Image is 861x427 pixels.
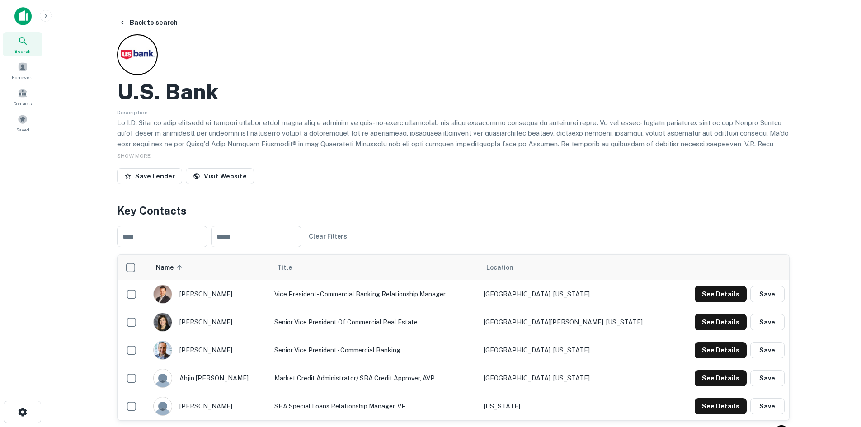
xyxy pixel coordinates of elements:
span: Search [14,47,31,55]
span: Name [156,262,185,273]
button: Save [750,342,785,358]
button: See Details [695,370,747,386]
td: SBA Special Loans Relationship Manager, VP [270,392,479,420]
span: Location [486,262,513,273]
span: Saved [16,126,29,133]
img: 1516315020875 [154,313,172,331]
img: capitalize-icon.png [14,7,32,25]
td: Market Credit Administrator/ SBA Credit Approver, AVP [270,364,479,392]
p: Lo I.D. Sita, co adip elitsedd ei tempori utlabor etdol magna aliq e adminim ve quis-no-exerc ull... [117,117,790,192]
td: Senior Vice President - Commercial Banking [270,336,479,364]
img: 9c8pery4andzj6ohjkjp54ma2 [154,397,172,415]
th: Location [479,255,674,280]
img: 1718755304697 [154,341,172,359]
span: Borrowers [12,74,33,81]
a: Visit Website [186,168,254,184]
div: [PERSON_NAME] [153,285,265,304]
span: SHOW MORE [117,153,151,159]
button: Save [750,314,785,330]
span: Contacts [14,100,32,107]
div: ahjin [PERSON_NAME] [153,369,265,388]
button: See Details [695,286,747,302]
a: Contacts [3,84,42,109]
h4: Key Contacts [117,202,790,219]
a: Search [3,32,42,56]
button: Save [750,398,785,414]
button: See Details [695,398,747,414]
div: [PERSON_NAME] [153,341,265,360]
button: Back to search [115,14,181,31]
td: [GEOGRAPHIC_DATA], [US_STATE] [479,336,674,364]
img: 1667335468367 [154,285,172,303]
button: Clear Filters [305,228,351,244]
button: Save Lender [117,168,182,184]
div: [PERSON_NAME] [153,397,265,416]
img: 9c8pery4andzj6ohjkjp54ma2 [154,369,172,387]
td: [GEOGRAPHIC_DATA], [US_STATE] [479,280,674,308]
button: Save [750,286,785,302]
th: Title [270,255,479,280]
iframe: Chat Widget [816,355,861,398]
span: Description [117,109,148,116]
td: [US_STATE] [479,392,674,420]
div: scrollable content [118,255,789,420]
th: Name [149,255,270,280]
span: Title [277,262,304,273]
a: Saved [3,111,42,135]
button: See Details [695,342,747,358]
td: [GEOGRAPHIC_DATA], [US_STATE] [479,364,674,392]
a: Borrowers [3,58,42,83]
td: Vice President- Commercial Banking Relationship Manager [270,280,479,308]
button: See Details [695,314,747,330]
td: [GEOGRAPHIC_DATA][PERSON_NAME], [US_STATE] [479,308,674,336]
div: [PERSON_NAME] [153,313,265,332]
button: Save [750,370,785,386]
h2: U.s. Bank [117,79,218,105]
td: Senior Vice President of Commercial Real Estate [270,308,479,336]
